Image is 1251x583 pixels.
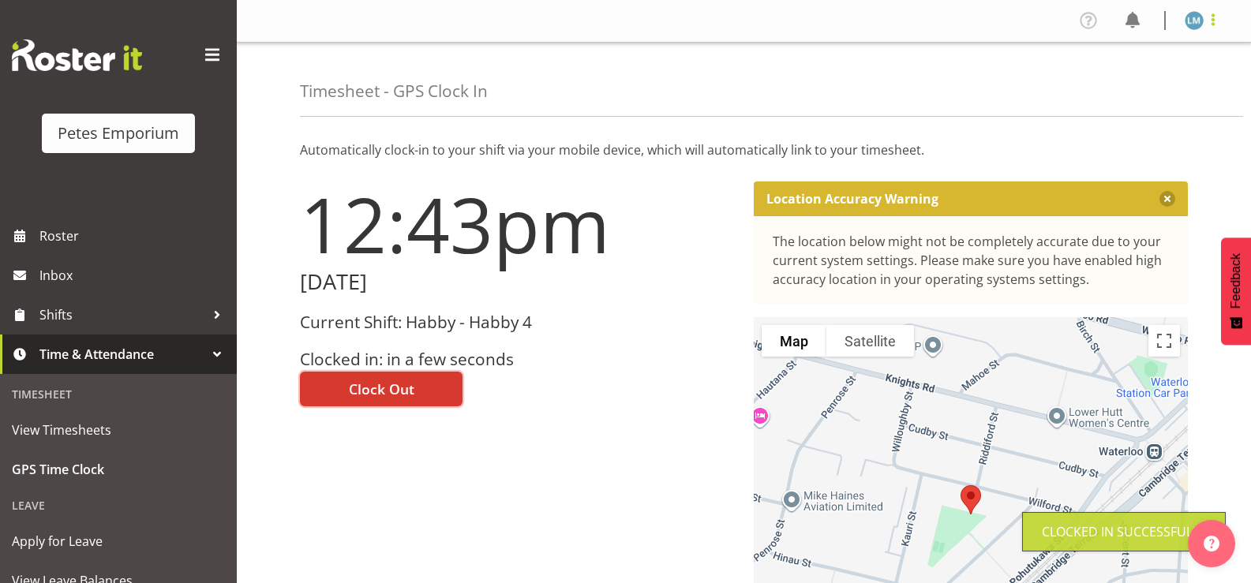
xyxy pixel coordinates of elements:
button: Toggle fullscreen view [1148,325,1180,357]
button: Clock Out [300,372,463,406]
button: Feedback - Show survey [1221,237,1251,345]
a: View Timesheets [4,410,233,450]
span: Shifts [39,303,205,327]
a: GPS Time Clock [4,450,233,489]
button: Show satellite imagery [826,325,914,357]
div: Clocked in Successfully [1042,522,1206,541]
h1: 12:43pm [300,181,735,267]
div: Petes Emporium [58,121,179,145]
span: Apply for Leave [12,529,225,553]
p: Automatically clock-in to your shift via your mobile device, which will automatically link to you... [300,140,1188,159]
h2: [DATE] [300,270,735,294]
h4: Timesheet - GPS Clock In [300,82,488,100]
img: help-xxl-2.png [1204,536,1219,551]
span: Inbox [39,263,229,287]
h3: Current Shift: Habby - Habby 4 [300,313,735,331]
span: Clock Out [349,379,414,399]
a: Apply for Leave [4,521,233,561]
span: Feedback [1229,253,1243,308]
div: Timesheet [4,378,233,410]
span: Roster [39,224,229,248]
span: View Timesheets [12,418,225,442]
span: GPS Time Clock [12,458,225,481]
div: The location below might not be completely accurate due to your current system settings. Please m... [773,232,1170,289]
p: Location Accuracy Warning [766,191,938,207]
button: Show street map [762,325,826,357]
img: lianne-morete5410.jpg [1185,11,1204,30]
button: Close message [1159,191,1175,207]
img: Rosterit website logo [12,39,142,71]
span: Time & Attendance [39,342,205,366]
div: Leave [4,489,233,521]
h3: Clocked in: in a few seconds [300,350,735,368]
